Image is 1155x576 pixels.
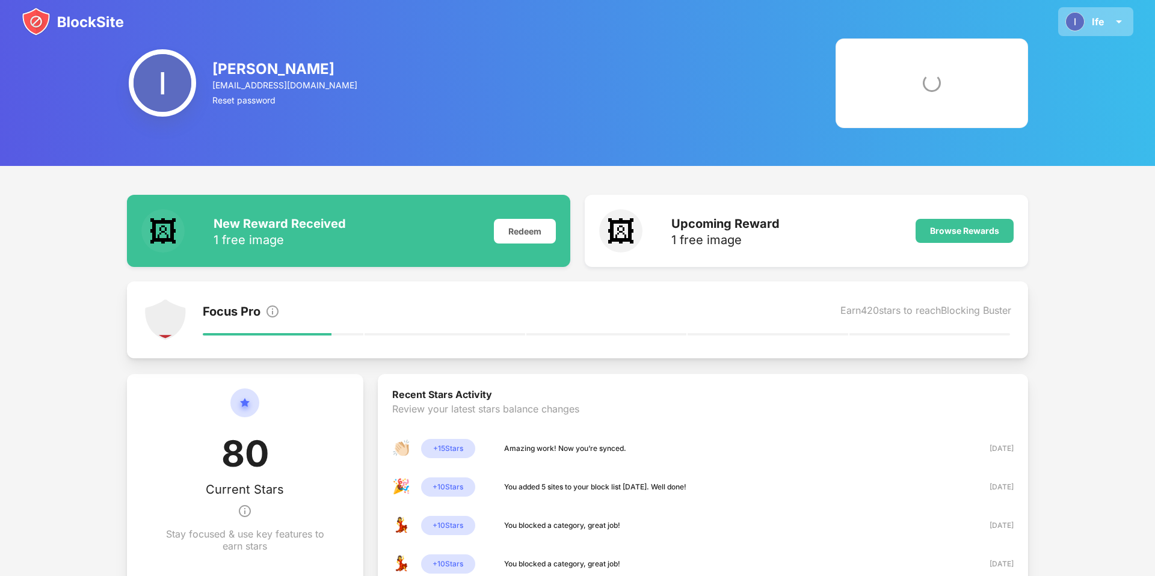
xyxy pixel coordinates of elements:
div: Amazing work! Now you’re synced. [504,443,626,455]
div: Earn 420 stars to reach Blocking Buster [840,304,1011,321]
div: You added 5 sites to your block list [DATE]. Well done! [504,481,686,493]
div: Focus Pro [203,304,260,321]
div: Redeem [494,219,556,244]
div: Upcoming Reward [671,216,780,231]
div: [DATE] [971,558,1014,570]
div: [DATE] [971,443,1014,455]
img: info.svg [238,497,252,525]
div: 1 free image [671,234,780,246]
img: ACg8ocK6Zm-mWg6Q2AovvpwHih4_4WC03z7ycCHvZVxYcogUGtQrUg=s96-c [129,49,196,117]
div: Recent Stars Activity [392,388,1014,403]
img: circle-star.svg [230,388,259,432]
div: 🖼 [599,209,642,253]
div: Stay focused & use key features to earn stars [156,528,334,552]
div: [DATE] [971,481,1014,493]
img: blocksite-icon.svg [22,7,124,36]
div: 💃 [392,554,411,574]
div: New Reward Received [214,216,346,231]
div: [DATE] [971,519,1014,532]
div: [EMAIL_ADDRESS][DOMAIN_NAME] [212,80,359,90]
div: Ife [1092,16,1104,28]
img: ACg8ocK6Zm-mWg6Q2AovvpwHih4_4WC03z7ycCHvZVxYcogUGtQrUg=s96-c [1065,12,1085,31]
img: info.svg [265,304,280,319]
div: Browse Rewards [930,226,999,236]
div: 🎉 [392,477,411,497]
div: You blocked a category, great job! [504,558,620,570]
div: + 15 Stars [421,439,475,458]
div: 1 free image [214,234,346,246]
div: Review your latest stars balance changes [392,403,1014,439]
div: Reset password [212,95,359,105]
div: You blocked a category, great job! [504,519,620,532]
img: points-level-1.svg [144,298,187,342]
div: + 10 Stars [421,516,475,535]
div: 🖼 [141,209,185,253]
div: Current Stars [206,482,284,497]
div: + 10 Stars [421,477,475,497]
div: + 10 Stars [421,554,475,574]
div: 80 [221,432,269,482]
div: [PERSON_NAME] [212,60,359,78]
div: 👏🏻 [392,439,411,458]
div: 💃 [392,516,411,535]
